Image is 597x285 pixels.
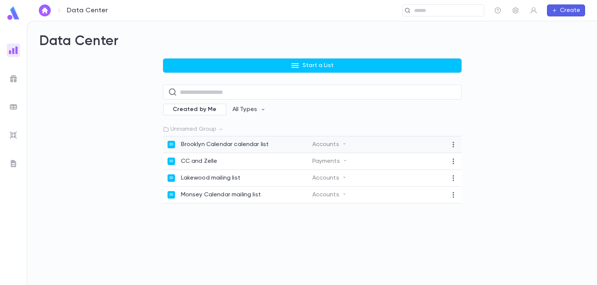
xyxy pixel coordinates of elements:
[163,58,462,73] button: Start a List
[9,102,18,111] img: batches_grey.339ca447c9d9533ef1741baa751efc33.svg
[312,158,347,165] p: Payments
[181,191,261,199] p: Monsey Calendar mailing list
[9,74,18,83] img: campaigns_grey.99e729a5f7ee94e3726e6486bddda8f1.svg
[232,106,257,113] p: All Types
[181,174,240,182] p: Lakewood mailing list
[67,6,108,15] p: Data Center
[163,104,226,115] div: Created by Me
[9,46,18,55] img: reports_gradient.dbe2566a39951672bc459a78b45e2f92.svg
[312,141,347,148] p: Accounts
[226,102,272,117] button: All Types
[168,106,221,113] span: Created by Me
[312,191,347,199] p: Accounts
[303,62,334,69] p: Start a List
[6,6,21,20] img: logo
[547,4,585,16] button: Create
[181,158,218,165] p: CC and Zelle
[181,141,269,148] p: Brooklyn Calendar calendar list
[40,7,49,13] img: home_white.a664292cf8c1dea59945f0da9f25487c.svg
[39,33,585,50] h2: Data Center
[9,159,18,168] img: letters_grey.7941b92b52307dd3b8a917253454ce1c.svg
[312,174,347,182] p: Accounts
[163,126,462,133] p: Unnamed Group
[9,131,18,140] img: imports_grey.530a8a0e642e233f2baf0ef88e8c9fcb.svg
